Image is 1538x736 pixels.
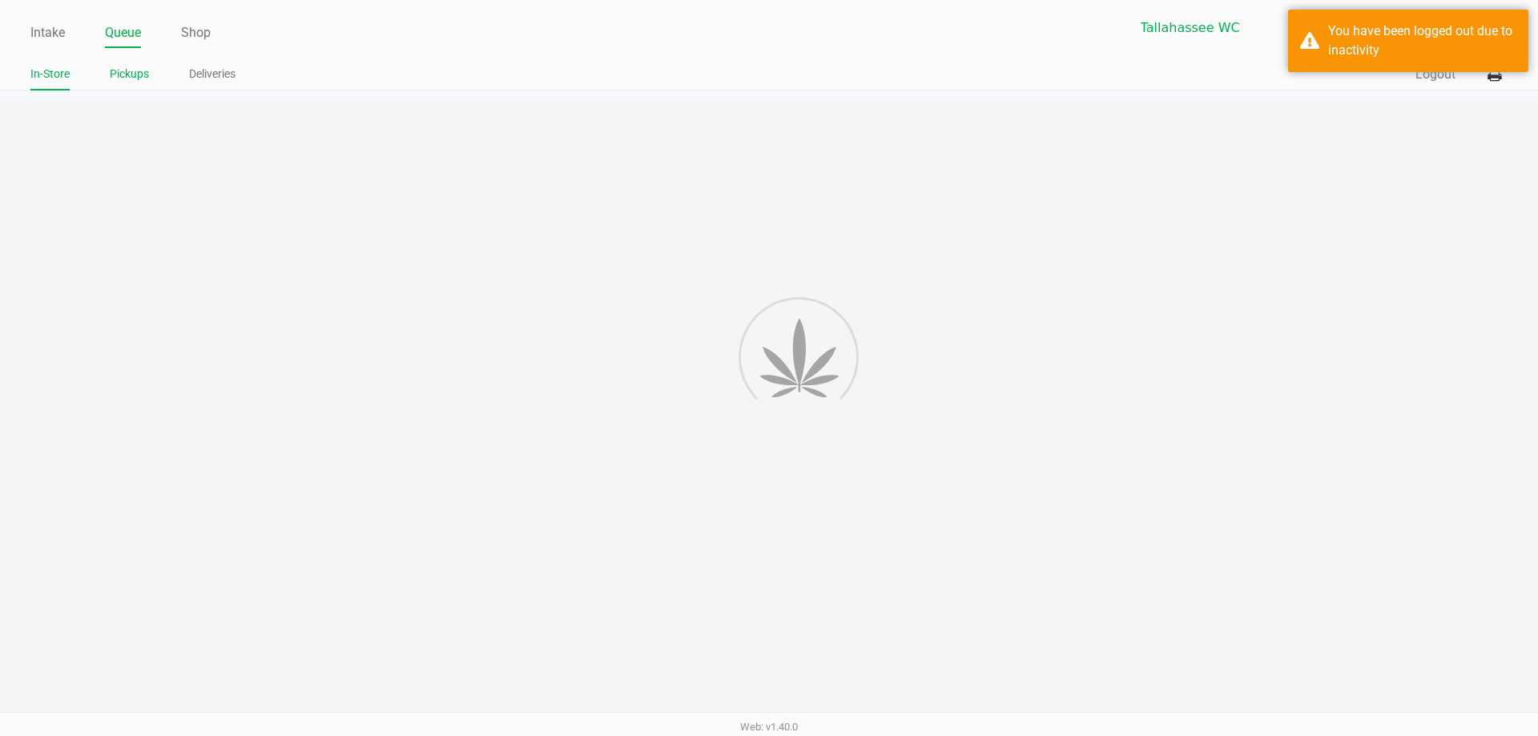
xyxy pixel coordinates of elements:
button: Select [1299,9,1330,46]
a: Pickups [110,64,149,84]
div: You have been logged out due to inactivity [1328,22,1516,60]
button: Logout [1415,65,1455,84]
a: In-Store [30,64,70,84]
a: Intake [30,22,65,44]
a: Deliveries [189,64,236,84]
span: Web: v1.40.0 [740,721,798,733]
a: Queue [105,22,141,44]
a: Shop [181,22,211,44]
span: Tallahassee WC [1141,18,1290,38]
